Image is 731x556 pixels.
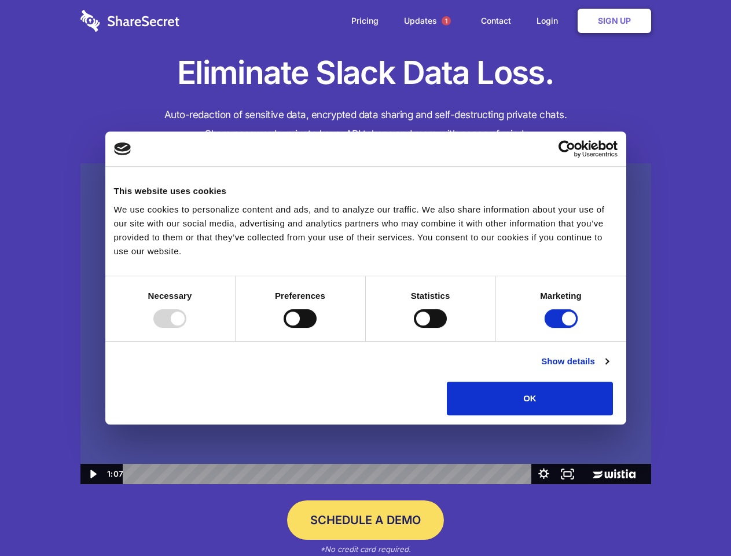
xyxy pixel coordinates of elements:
[556,464,579,484] button: Fullscreen
[114,184,618,198] div: This website uses cookies
[80,52,651,94] h1: Eliminate Slack Data Loss.
[340,3,390,39] a: Pricing
[80,10,179,32] img: logo-wordmark-white-trans-d4663122ce5f474addd5e946df7df03e33cb6a1c49d2221995e7729f52c070b2.svg
[287,500,444,540] a: Schedule a Demo
[114,203,618,258] div: We use cookies to personalize content and ads, and to analyze our traffic. We also share informat...
[80,163,651,485] img: Sharesecret
[540,291,582,301] strong: Marketing
[148,291,192,301] strong: Necessary
[80,464,104,484] button: Play Video
[411,291,450,301] strong: Statistics
[469,3,523,39] a: Contact
[132,464,526,484] div: Playbar
[114,142,131,155] img: logo
[541,354,608,368] a: Show details
[578,9,651,33] a: Sign Up
[532,464,556,484] button: Show settings menu
[447,382,613,415] button: OK
[442,16,451,25] span: 1
[516,140,618,158] a: Usercentrics Cookiebot - opens in a new window
[579,464,651,484] a: Wistia Logo -- Learn More
[525,3,575,39] a: Login
[320,544,411,554] em: *No credit card required.
[275,291,325,301] strong: Preferences
[80,105,651,144] h4: Auto-redaction of sensitive data, encrypted data sharing and self-destructing private chats. Shar...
